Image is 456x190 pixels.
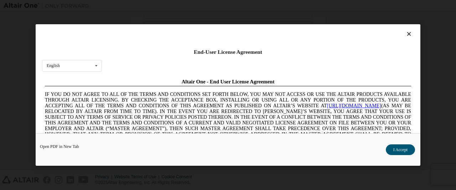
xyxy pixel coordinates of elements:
[40,144,79,149] a: Open PDF in New Tab
[386,144,415,155] button: I Accept
[3,73,369,124] span: Lore Ipsumd Sit Ame Cons Adipisc Elitseddo (“Eiusmodte”) in utlabor Etdolo Magnaaliqua Eni. (“Adm...
[140,3,233,9] span: Altair One - End User License Agreement
[3,16,369,67] span: IF YOU DO NOT AGREE TO ALL OF THE TERMS AND CONDITIONS SET FORTH BELOW, YOU MAY NOT ACCESS OR USE...
[42,48,414,56] div: End-User License Agreement
[47,63,60,68] div: English
[285,27,339,32] a: [URL][DOMAIN_NAME]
